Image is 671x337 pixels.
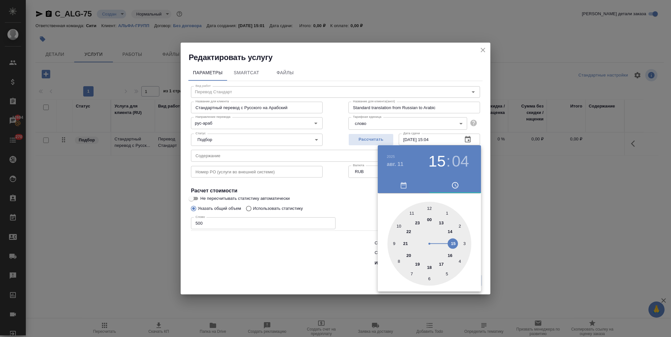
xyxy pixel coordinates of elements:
button: 15 [428,152,446,170]
h3: : [446,152,450,170]
button: авг. 11 [387,160,403,168]
button: 04 [452,152,469,170]
button: 2025 [387,155,395,158]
